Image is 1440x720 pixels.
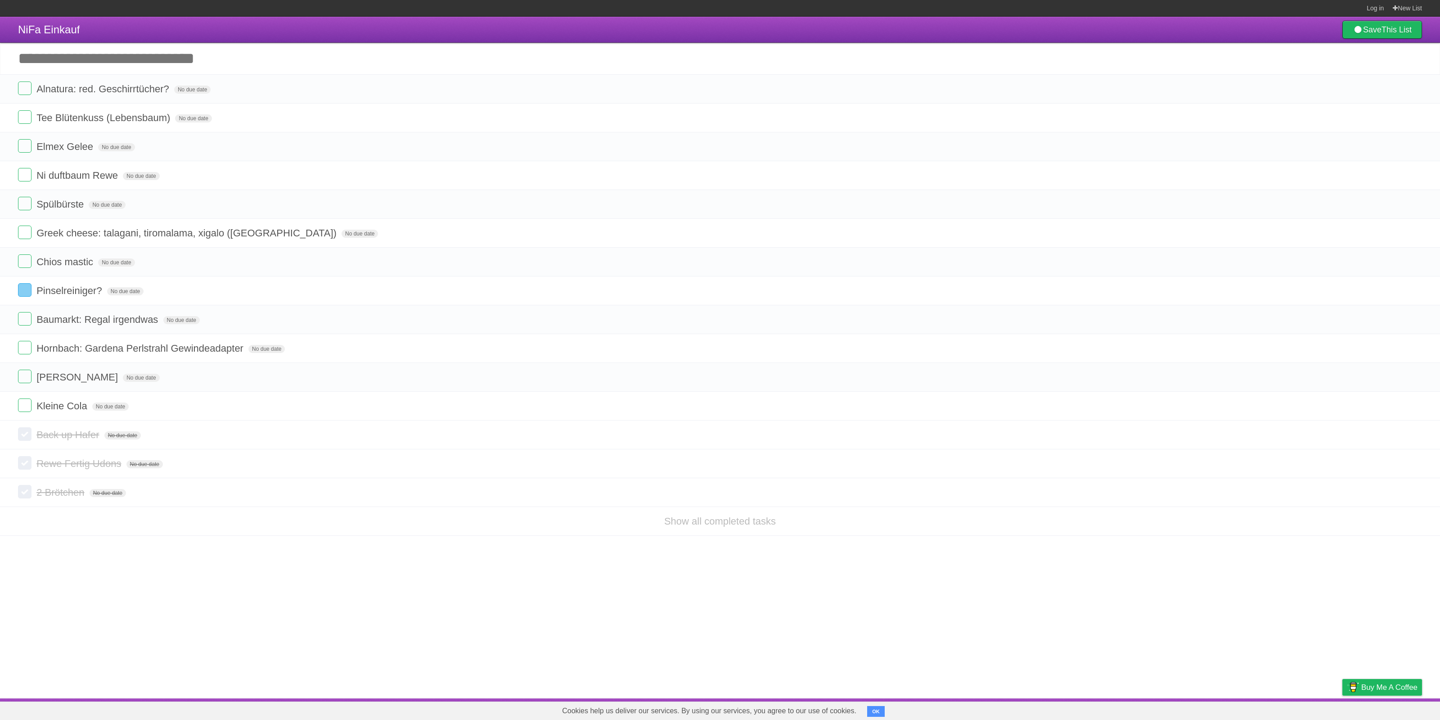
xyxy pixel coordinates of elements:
label: Done [18,398,31,412]
span: Hornbach: Gardena Perlstrahl Gewindeadapter [36,343,246,354]
label: Done [18,312,31,326]
label: Done [18,456,31,470]
span: Greek cheese: talagani, tiromalama, xigalo ([GEOGRAPHIC_DATA]) [36,227,339,239]
span: No due date [92,403,129,411]
span: No due date [123,374,159,382]
label: Done [18,82,31,95]
span: No due date [175,114,211,122]
span: [PERSON_NAME] [36,371,120,383]
span: No due date [342,230,378,238]
label: Done [18,283,31,297]
a: About [1223,701,1242,718]
a: Buy me a coffee [1342,679,1422,696]
button: OK [867,706,885,717]
label: Done [18,139,31,153]
a: Terms [1300,701,1320,718]
label: Done [18,110,31,124]
label: Done [18,485,31,498]
span: No due date [90,489,126,497]
span: Cookies help us deliver our services. By using our services, you agree to our use of cookies. [553,702,865,720]
span: Back up Hafer [36,429,101,440]
b: This List [1381,25,1412,34]
span: No due date [126,460,163,468]
span: Ni duftbaum Rewe [36,170,120,181]
span: Pinselreiniger? [36,285,104,296]
a: Developers [1252,701,1289,718]
a: Privacy [1331,701,1354,718]
span: 2 Brötchen [36,487,86,498]
span: No due date [174,86,211,94]
span: Elmex Gelee [36,141,95,152]
span: No due date [107,287,144,295]
span: No due date [89,201,125,209]
span: No due date [98,143,135,151]
label: Done [18,370,31,383]
a: SaveThis List [1342,21,1422,39]
img: Buy me a coffee [1347,679,1359,695]
span: Buy me a coffee [1361,679,1417,695]
label: Done [18,341,31,354]
label: Done [18,168,31,181]
span: No due date [163,316,200,324]
span: NiFa Einkauf [18,23,80,36]
label: Done [18,427,31,441]
label: Done [18,226,31,239]
span: Alnatura: red. Geschirrtücher? [36,83,171,95]
span: Baumarkt: Regal irgendwas [36,314,160,325]
span: No due date [248,345,285,353]
span: Tee Blütenkuss (Lebensbaum) [36,112,172,123]
a: Show all completed tasks [664,516,776,527]
label: Done [18,197,31,210]
span: Chios mastic [36,256,95,267]
a: Suggest a feature [1365,701,1422,718]
span: No due date [98,258,135,267]
span: Kleine Cola [36,400,90,412]
span: Rewe Fertig Udons [36,458,123,469]
span: No due date [123,172,159,180]
span: No due date [104,431,141,439]
label: Done [18,254,31,268]
span: Spülbürste [36,199,86,210]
